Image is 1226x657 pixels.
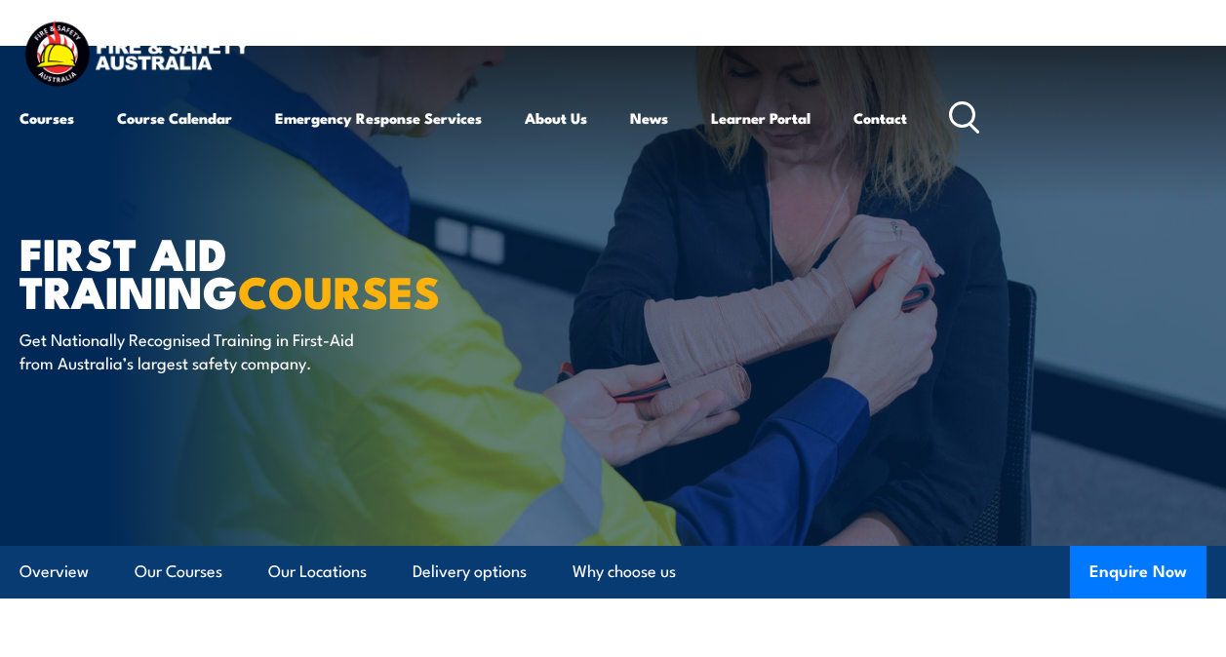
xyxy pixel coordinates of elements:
[711,95,811,141] a: Learner Portal
[413,546,527,598] a: Delivery options
[117,95,232,141] a: Course Calendar
[275,95,482,141] a: Emergency Response Services
[20,546,89,598] a: Overview
[20,328,376,373] p: Get Nationally Recognised Training in First-Aid from Australia’s largest safety company.
[268,546,367,598] a: Our Locations
[238,256,440,324] strong: COURSES
[525,95,587,141] a: About Us
[20,233,501,309] h1: First Aid Training
[20,95,74,141] a: Courses
[630,95,668,141] a: News
[135,546,222,598] a: Our Courses
[853,95,907,141] a: Contact
[573,546,676,598] a: Why choose us
[1070,546,1206,599] button: Enquire Now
